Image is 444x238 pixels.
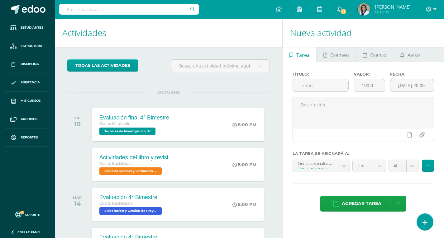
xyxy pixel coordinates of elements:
[354,72,385,77] label: Valor:
[296,48,310,63] span: Tarea
[21,25,43,30] span: Estudiantes
[330,48,349,63] span: Examen
[283,47,316,62] a: Tarea
[171,60,270,72] input: Busca una actividad próxima aquí...
[232,202,256,207] div: 8:00 PM
[99,167,162,175] span: Ciencias Sociales y Formación Ciudadana 4 'B'
[293,160,350,172] a: Ciencias Sociales y Formación Ciudadana 4 'A'Cuarto Bachillerato
[21,44,42,49] span: Estructura
[59,4,199,15] input: Busca un usuario...
[290,19,437,47] h1: Nueva actividad
[99,201,133,206] span: Cuarto Bachillerato
[232,162,256,167] div: 8:00 PM
[342,196,381,211] span: Agregar tarea
[232,122,256,128] div: 8:00 PM
[73,195,82,200] div: MAR
[298,160,333,166] div: Ciencias Sociales y Formación Ciudadana 4 'A'
[99,207,162,215] span: Elaboración y Gestión de Proyectos 'B'
[5,110,50,128] a: Archivos
[99,161,133,166] span: Cuarto Bachillerato
[408,48,420,63] span: Aviso
[293,151,434,156] label: La tarea se asignará a:
[74,120,81,128] div: 10
[358,3,370,16] img: ddd9173603c829309f2e28ae9f8beb11.png
[375,4,411,10] span: [PERSON_NAME]
[317,47,356,62] a: Examen
[99,122,130,126] span: Cuarto Magisterio
[73,200,82,207] div: 14
[375,9,411,15] span: Mi Perfil
[293,79,348,91] input: Título
[21,80,40,85] span: Asistencia
[390,72,434,77] label: Fecha:
[99,128,155,135] span: Técnicas de Investigación 'A'
[354,79,385,91] input: Puntos máximos
[293,72,349,77] label: Título:
[62,19,275,47] h1: Actividades
[21,62,39,67] span: Disciplina
[390,79,434,91] input: Fecha de entrega
[99,114,169,121] div: Evaluación final 4° Bimestre
[74,116,81,120] div: VIE
[5,73,50,92] a: Asistencia
[389,160,418,172] a: 4to Bimestre (100.0%)
[5,55,50,74] a: Disciplina
[99,154,174,161] div: Actividades del libro y revisión del Cuaderno
[5,19,50,37] a: Estudiantes
[5,92,50,110] a: Mis cursos
[353,160,386,172] a: Unidad 4
[17,230,41,234] span: Cerrar panel
[25,212,40,217] span: Soporte
[370,48,386,63] span: Evento
[393,47,427,62] a: Aviso
[21,117,37,122] span: Archivos
[340,8,347,15] span: 43
[356,47,393,62] a: Evento
[99,194,163,201] div: Evaluación 4° Bimestre
[67,59,138,72] a: todas las Actividades
[298,166,333,170] div: Cuarto Bachillerato
[21,135,38,140] span: Reportes
[5,128,50,147] a: Reportes
[357,160,369,172] span: Unidad 4
[394,160,402,172] span: 4to Bimestre (100.0%)
[147,90,190,95] span: OCTUBRE
[5,37,50,55] a: Estructura
[7,210,47,218] a: Soporte
[21,98,41,103] span: Mis cursos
